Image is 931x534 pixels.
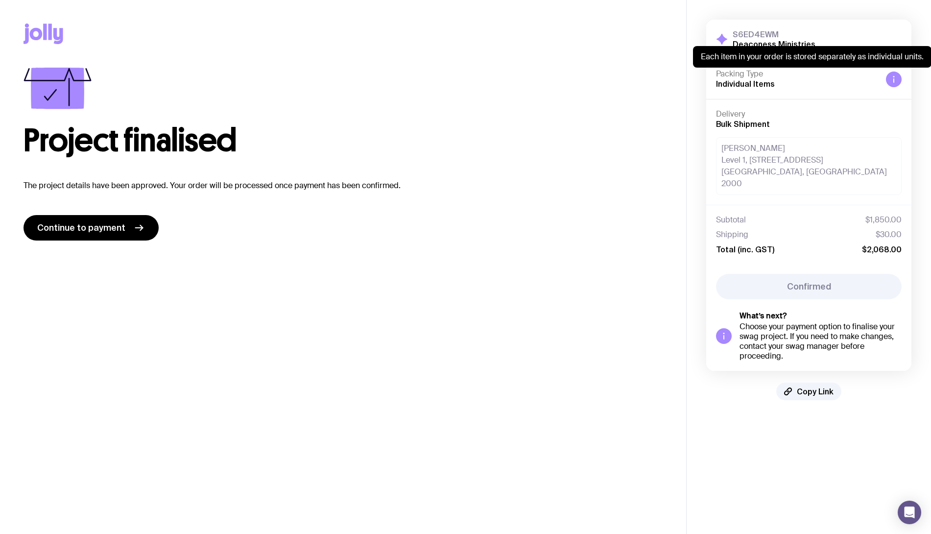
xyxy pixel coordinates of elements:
[37,222,125,234] span: Continue to payment
[797,387,834,396] span: Copy Link
[865,215,902,225] span: $1,850.00
[716,244,774,254] span: Total (inc. GST)
[716,230,748,240] span: Shipping
[733,39,815,49] h2: Deaconess Ministries
[862,244,902,254] span: $2,068.00
[716,274,902,299] button: Confirmed
[24,180,663,192] p: The project details have been approved. Your order will be processed once payment has been confir...
[876,230,902,240] span: $30.00
[776,383,841,400] button: Copy Link
[898,501,921,524] div: Open Intercom Messenger
[701,52,924,62] p: Each item in your order is stored separately as individual units.
[716,69,878,79] h4: Packing Type
[716,109,902,119] h4: Delivery
[716,137,902,195] div: [PERSON_NAME] Level 1, [STREET_ADDRESS] [GEOGRAPHIC_DATA], [GEOGRAPHIC_DATA] 2000
[716,79,775,88] span: Individual Items
[716,120,770,128] span: Bulk Shipment
[24,125,663,156] h1: Project finalised
[716,215,746,225] span: Subtotal
[733,29,815,39] h3: S6ED4EWM
[740,311,902,321] h5: What’s next?
[24,215,159,241] a: Continue to payment
[740,322,902,361] div: Choose your payment option to finalise your swag project. If you need to make changes, contact yo...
